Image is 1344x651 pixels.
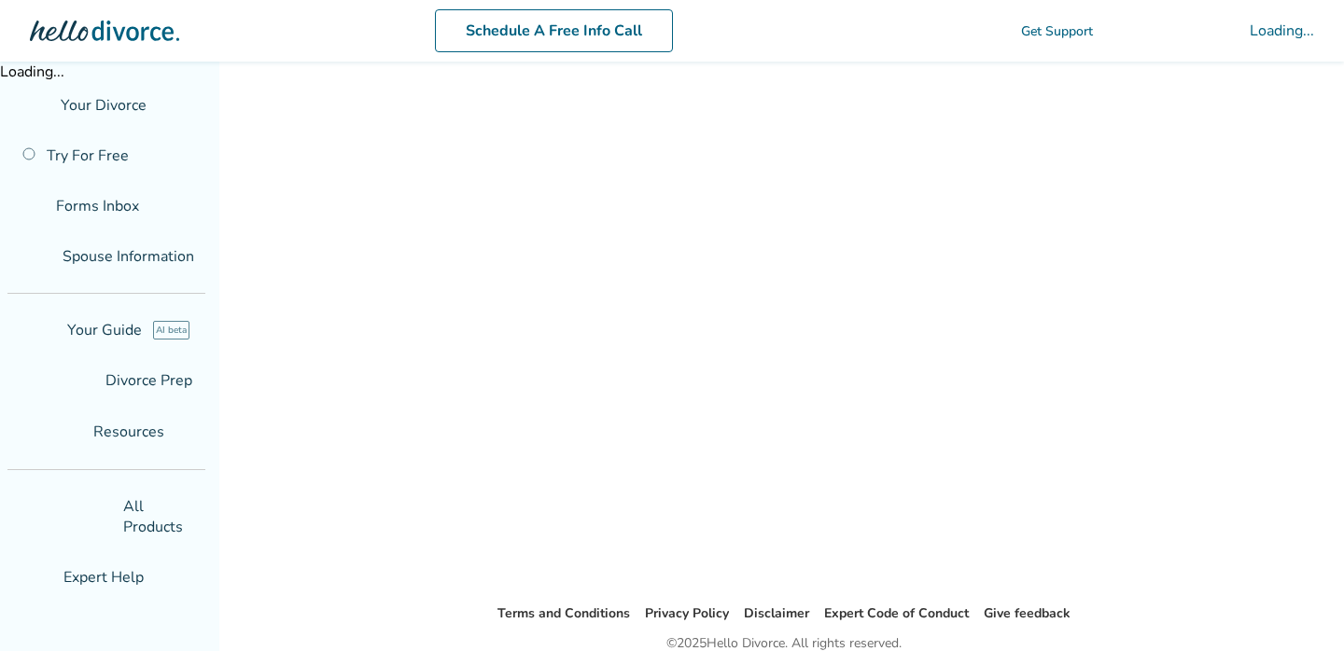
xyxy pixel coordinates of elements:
a: Terms and Conditions [497,604,630,622]
span: explore [11,323,56,338]
li: Give feedback [984,603,1071,625]
span: list_alt_check [11,373,94,388]
span: menu_book [11,424,82,439]
span: Resources [11,422,164,442]
span: groups [11,570,52,585]
a: Expert Code of Conduct [824,604,969,622]
li: Disclaimer [744,603,809,625]
span: flag_2 [11,98,49,113]
a: phone_in_talkGet Support [928,22,1093,40]
a: Privacy Policy [645,604,729,622]
div: Loading... [1250,21,1314,41]
span: people [11,249,51,264]
span: inbox [11,199,45,214]
span: Get Support [1021,22,1093,40]
a: Schedule A Free Info Call [435,9,673,52]
span: shopping_cart [1108,20,1235,42]
span: shopping_basket [11,509,112,524]
span: phone_in_talk [928,23,1014,38]
span: expand_more [164,421,287,443]
span: Forms Inbox [56,196,139,216]
span: AI beta [153,321,189,339]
